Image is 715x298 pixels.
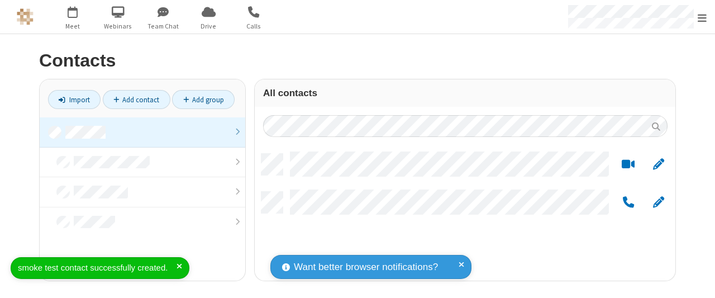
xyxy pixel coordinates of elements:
span: Want better browser notifications? [294,260,438,275]
span: Calls [233,21,275,31]
img: QA Selenium DO NOT DELETE OR CHANGE [17,8,34,25]
button: Call by phone [617,196,639,210]
button: Edit [647,158,669,172]
a: Add contact [103,90,170,109]
div: grid [255,145,676,281]
div: smoke test contact successfully created. [18,262,177,275]
span: Drive [188,21,230,31]
span: Webinars [97,21,139,31]
h3: All contacts [263,88,667,98]
span: Meet [52,21,94,31]
a: Add group [172,90,235,109]
h2: Contacts [39,51,676,70]
button: Edit [647,196,669,210]
button: Start a video meeting [617,158,639,172]
span: Team Chat [142,21,184,31]
a: Import [48,90,101,109]
iframe: Chat [687,269,707,290]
